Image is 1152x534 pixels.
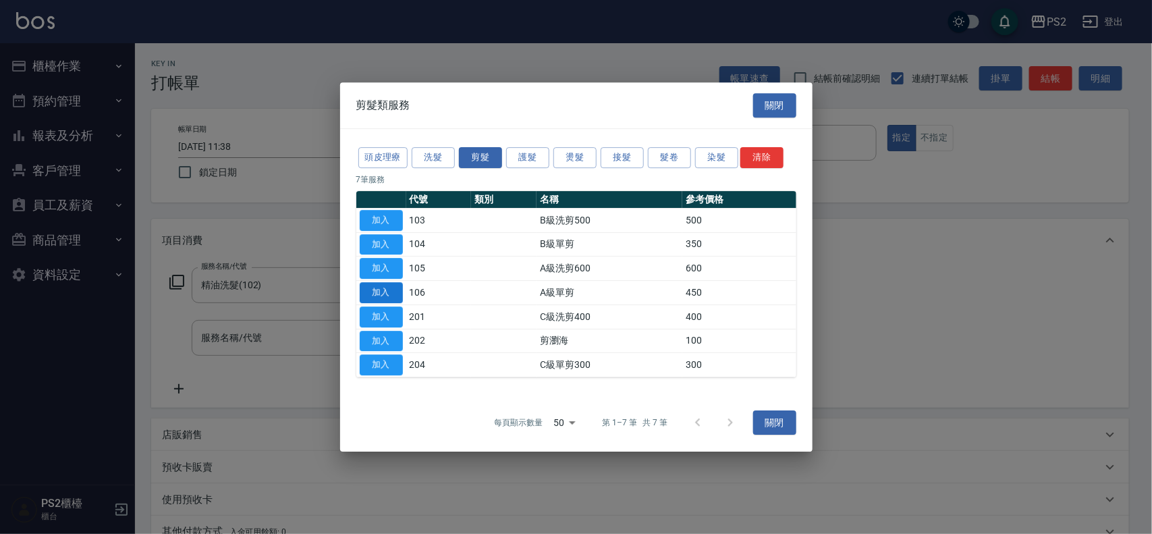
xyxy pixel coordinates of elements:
td: 600 [682,257,796,281]
button: 髮卷 [648,147,691,168]
button: 關閉 [753,410,796,435]
td: 400 [682,304,796,329]
button: 染髮 [695,147,738,168]
button: 燙髮 [553,147,597,168]
button: 加入 [360,354,403,375]
button: 接髮 [601,147,644,168]
button: 加入 [360,331,403,352]
td: 450 [682,281,796,305]
td: C級單剪300 [537,353,682,377]
button: 頭皮理療 [358,147,408,168]
button: 清除 [740,147,784,168]
td: 100 [682,329,796,353]
td: 202 [406,329,472,353]
td: 103 [406,208,472,232]
th: 代號 [406,191,472,209]
p: 第 1–7 筆 共 7 筆 [602,417,667,429]
button: 加入 [360,258,403,279]
td: 300 [682,353,796,377]
button: 加入 [360,210,403,231]
button: 關閉 [753,93,796,118]
td: A級單剪 [537,281,682,305]
span: 剪髮類服務 [356,99,410,112]
td: A級洗剪600 [537,257,682,281]
th: 名稱 [537,191,682,209]
button: 洗髮 [412,147,455,168]
th: 參考價格 [682,191,796,209]
button: 護髮 [506,147,549,168]
th: 類別 [471,191,537,209]
p: 7 筆服務 [356,173,796,186]
td: 106 [406,281,472,305]
td: C級洗剪400 [537,304,682,329]
div: 50 [548,404,580,441]
button: 剪髮 [459,147,502,168]
button: 加入 [360,306,403,327]
td: 201 [406,304,472,329]
td: 剪瀏海 [537,329,682,353]
td: 105 [406,257,472,281]
td: B級洗剪500 [537,208,682,232]
td: B級單剪 [537,232,682,257]
td: 500 [682,208,796,232]
td: 104 [406,232,472,257]
p: 每頁顯示數量 [494,417,543,429]
td: 350 [682,232,796,257]
button: 加入 [360,234,403,255]
button: 加入 [360,282,403,303]
td: 204 [406,353,472,377]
